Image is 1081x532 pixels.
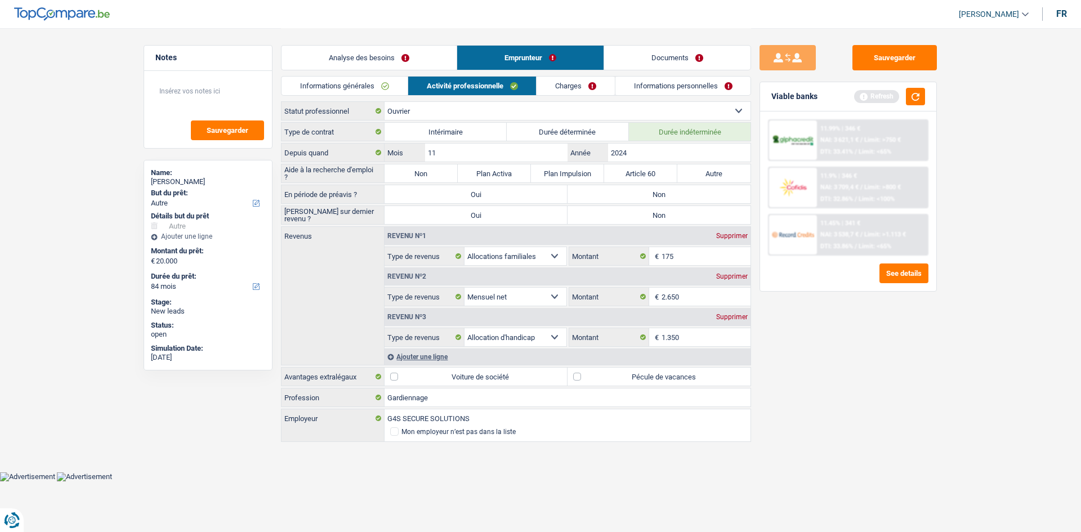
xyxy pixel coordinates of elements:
span: / [860,231,863,238]
span: / [860,136,863,144]
span: € [151,257,155,266]
a: Emprunteur [457,46,604,70]
a: Charges [537,77,615,95]
label: En période de préavis ? [282,185,385,203]
a: Informations générales [282,77,408,95]
span: Sauvegarder [207,127,248,134]
span: DTI: 32.86% [820,195,853,203]
span: € [649,328,662,346]
label: Employeur [282,409,385,427]
img: TopCompare Logo [14,7,110,21]
a: Informations personnelles [615,77,751,95]
label: Type de contrat [282,123,385,141]
button: Sauvegarder [191,120,264,140]
div: open [151,330,265,339]
label: Année [568,144,607,162]
img: Record Credits [772,224,814,245]
img: Advertisement [57,472,112,481]
div: [DATE] [151,353,265,362]
span: Limit: >800 € [864,184,901,191]
span: NAI: 3 621,1 € [820,136,859,144]
a: Analyse des besoins [282,46,457,70]
img: Cofidis [772,177,814,198]
label: Voiture de société [385,368,568,386]
div: [PERSON_NAME] [151,177,265,186]
label: Plan Impulsion [531,164,604,182]
div: Détails but du prêt [151,212,265,221]
div: Supprimer [713,314,751,320]
label: Durée du prêt: [151,272,263,281]
div: 11.45% | 341 € [820,220,860,227]
label: Type de revenus [385,328,464,346]
label: Non [568,206,751,224]
span: Limit: >1.113 € [864,231,906,238]
label: Type de revenus [385,288,464,306]
span: DTI: 33.41% [820,148,853,155]
span: / [860,184,863,191]
label: Mois [385,144,425,162]
input: AAAA [608,144,751,162]
label: Type de revenus [385,247,464,265]
label: Profession [282,388,385,406]
label: [PERSON_NAME] sur dernier revenu ? [282,206,385,224]
label: Non [385,164,458,182]
div: Status: [151,321,265,330]
div: Revenu nº1 [385,233,429,239]
span: [PERSON_NAME] [959,10,1019,19]
a: Documents [604,46,751,70]
span: DTI: 33.86% [820,243,853,250]
input: MM [425,144,568,162]
div: 11.9% | 346 € [820,172,857,180]
label: Plan Activa [458,164,531,182]
label: But du prêt: [151,189,263,198]
label: Montant [569,247,649,265]
span: / [855,195,857,203]
span: € [649,247,662,265]
div: New leads [151,307,265,316]
div: Supprimer [713,273,751,280]
label: Montant [569,328,649,346]
div: Ajouter une ligne [151,233,265,240]
div: Simulation Date: [151,344,265,353]
input: Cherchez votre employeur [385,409,751,427]
span: € [649,288,662,306]
label: Oui [385,206,568,224]
span: Limit: <65% [859,243,891,250]
span: Limit: >750 € [864,136,901,144]
span: / [855,243,857,250]
label: Autre [677,164,751,182]
div: Ajouter une ligne [385,348,751,365]
div: Mon employeur n’est pas dans la liste [401,428,516,435]
div: Stage: [151,298,265,307]
div: Revenu nº2 [385,273,429,280]
label: Pécule de vacances [568,368,751,386]
label: Durée indéterminée [629,123,751,141]
a: Activité professionnelle [408,77,537,95]
label: Depuis quand [282,144,385,162]
img: AlphaCredit [772,134,814,147]
button: Sauvegarder [852,45,937,70]
span: / [855,148,857,155]
div: Name: [151,168,265,177]
span: NAI: 3 709,4 € [820,184,859,191]
label: Non [568,185,751,203]
label: Oui [385,185,568,203]
div: Refresh [854,90,899,102]
div: Viable banks [771,92,818,101]
label: Aide à la recherche d'emploi ? [282,164,385,182]
span: Limit: <100% [859,195,895,203]
button: See details [879,263,928,283]
label: Montant [569,288,649,306]
label: Durée déterminée [507,123,629,141]
a: [PERSON_NAME] [950,5,1029,24]
span: Limit: <65% [859,148,891,155]
label: Intérimaire [385,123,507,141]
label: Revenus [282,227,384,240]
label: Statut professionnel [282,102,385,120]
label: Article 60 [604,164,677,182]
span: NAI: 3 538,7 € [820,231,859,238]
div: 11.99% | 346 € [820,125,860,132]
label: Avantages extralégaux [282,368,385,386]
h5: Notes [155,53,261,62]
div: Revenu nº3 [385,314,429,320]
